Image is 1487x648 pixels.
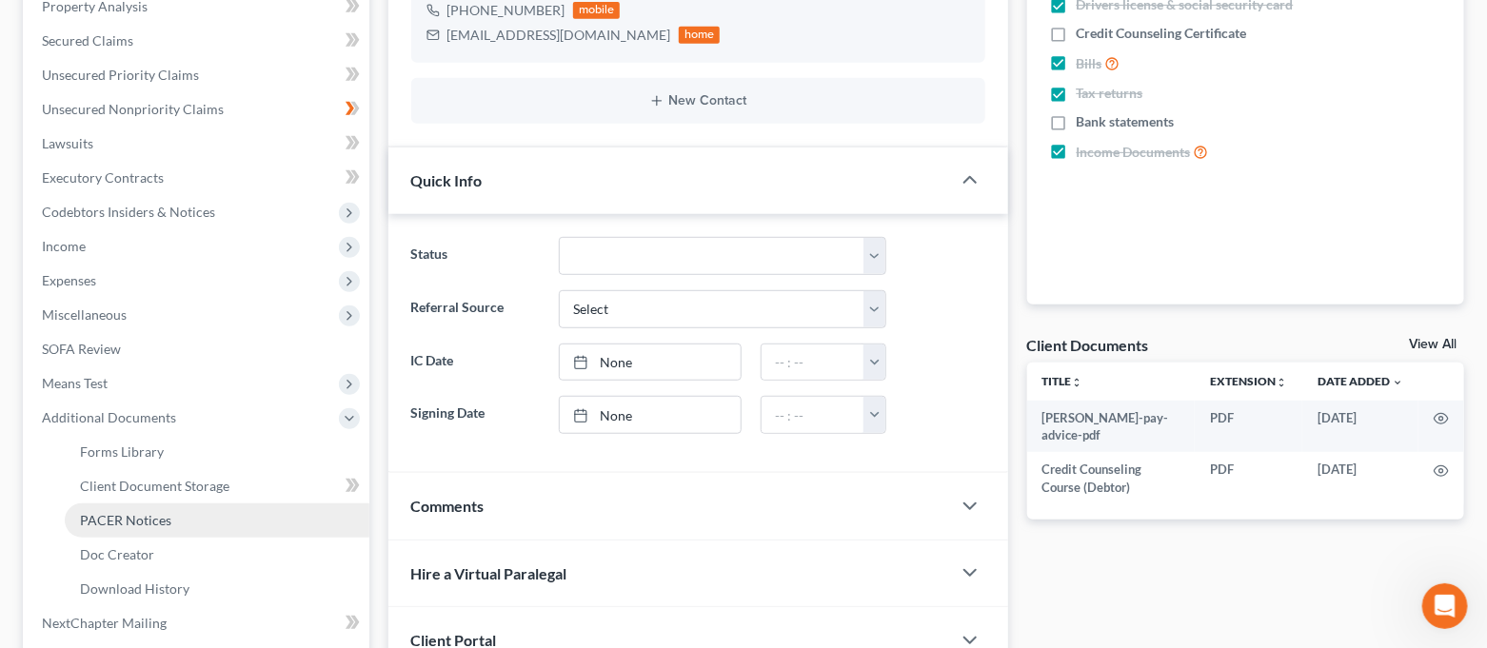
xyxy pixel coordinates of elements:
i: unfold_more [1072,377,1083,388]
span: Secured Claims [42,32,133,49]
button: Upload attachment [90,502,106,518]
div: Close [334,8,368,42]
a: Executory Contracts [27,161,369,195]
a: PACER Notices [65,503,369,538]
button: Gif picker [60,502,75,518]
span: Forms Library [80,443,164,460]
div: [EMAIL_ADDRESS][DOMAIN_NAME] [447,26,671,45]
a: Secured Claims [27,24,369,58]
a: Titleunfold_more [1042,374,1083,388]
a: Help Center [30,302,257,336]
span: Credit Counseling Certificate [1077,24,1247,43]
a: Unsecured Priority Claims [27,58,369,92]
span: SOFA Review [42,341,121,357]
b: [DATE], [142,162,198,177]
span: Bills [1077,54,1102,73]
span: Download History [80,580,189,597]
h1: [PERSON_NAME] [92,10,216,24]
div: Client Documents [1027,335,1149,355]
div: We encourage you to use the to answer any questions and we will respond to any unanswered inquiri... [30,301,297,375]
i: expand_more [1392,377,1403,388]
label: Referral Source [402,290,550,328]
textarea: Message… [16,462,365,495]
a: Forms Library [65,435,369,469]
a: None [560,397,741,433]
td: [DATE] [1302,401,1418,453]
button: Send a message… [327,495,357,525]
span: Executory Contracts [42,169,164,186]
button: Home [298,8,334,44]
div: In observance of the NextChapter team will be out of office on . Our team will be unavailable for... [30,161,297,291]
span: Income Documents [1077,143,1191,162]
p: Active [DATE] [92,24,176,43]
span: Bank statements [1077,112,1175,131]
span: Income [42,238,86,254]
span: Additional Documents [42,409,176,425]
div: [PHONE_NUMBER] [447,1,565,20]
span: Lawsuits [42,135,93,151]
input: -- : -- [762,344,864,381]
a: View All [1409,338,1457,351]
td: Credit Counseling Course (Debtor) [1027,452,1195,504]
span: Comments [411,497,485,515]
div: mobile [573,2,621,19]
span: Unsecured Nonpriority Claims [42,101,224,117]
button: go back [12,8,49,44]
span: PACER Notices [80,512,171,528]
span: Tax returns [1077,84,1143,103]
a: NextChapter Mailing [27,606,369,640]
label: Status [402,237,550,275]
span: Hire a Virtual Paralegal [411,564,567,582]
span: NextChapter Mailing [42,615,167,631]
span: Quick Info [411,171,483,189]
td: PDF [1195,401,1302,453]
span: Miscellaneous [42,306,127,323]
div: home [679,27,721,44]
span: Means Test [42,375,108,391]
span: Unsecured Priority Claims [42,67,199,83]
span: Client Document Storage [80,478,229,494]
a: Extensionunfold_more [1210,374,1287,388]
img: Profile image for Emma [54,10,85,41]
input: -- : -- [762,397,864,433]
div: [PERSON_NAME] • 2m ago [30,391,184,403]
button: New Contact [426,93,970,108]
a: None [560,344,741,381]
b: [DATE] [47,274,97,289]
a: Lawsuits [27,127,369,161]
span: Codebtors Insiders & Notices [42,204,215,220]
a: Unsecured Nonpriority Claims [27,92,369,127]
span: Doc Creator [80,546,154,562]
button: Start recording [121,502,136,518]
span: Expenses [42,272,96,288]
a: Doc Creator [65,538,369,572]
label: Signing Date [402,396,550,434]
a: SOFA Review [27,332,369,366]
div: In observance of[DATE],the NextChapter team will be out of office on[DATE]. Our team will be unav... [15,149,312,387]
a: Date Added expand_more [1318,374,1403,388]
i: unfold_more [1276,377,1287,388]
div: Emma says… [15,149,366,429]
a: Download History [65,572,369,606]
td: PDF [1195,452,1302,504]
a: Client Document Storage [65,469,369,503]
b: [DATE] [47,199,97,214]
td: [PERSON_NAME]-pay-advice-pdf [1027,401,1195,453]
iframe: Intercom live chat [1422,583,1468,629]
td: [DATE] [1302,452,1418,504]
button: Emoji picker [30,502,45,518]
label: IC Date [402,344,550,382]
